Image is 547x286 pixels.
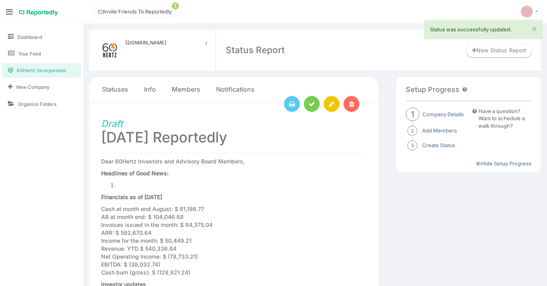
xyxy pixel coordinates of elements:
a: Reportedly [19,6,58,19]
p: Dear 60Hertz Investors and Advisory Board Members, [101,157,313,165]
a: × [532,24,537,33]
p: Cash at month end August: $ 61,198.77 AR at month end: $ 104,046.68 Invoices issued in the month:... [101,205,313,276]
span: ! [172,2,179,10]
span: 3 [407,140,417,150]
a: Dashboard [2,30,81,44]
a: 60Hertz Incorporated [2,63,81,78]
h1: [DATE] Reportedly [101,114,367,146]
strong: Headlines of Good News: [101,170,169,177]
a: Notifications [216,85,255,94]
span: 1 [406,107,419,121]
span: 2 [407,126,417,136]
a: Have a question?Want to schedule a walk through? [472,107,532,130]
span: New Company [16,84,50,90]
div: Have a question? Want to schedule a walk through? [478,107,532,130]
a: Create Status [422,142,455,149]
span: 60Hertz Incorporated [17,67,66,74]
a: Your Feed [2,46,81,61]
span: Your Feed [18,50,41,57]
a: New Company [2,80,81,94]
strong: Financials as of [DATE] [101,194,162,200]
a: New Status Report [467,44,532,57]
i: Draft [101,118,123,129]
a: [DOMAIN_NAME] [125,39,202,46]
a: Company Details [422,111,464,118]
a: Hide Setup Progress [476,160,532,167]
div: Status Report [226,44,285,56]
a: Add Members [422,127,457,134]
span: Dashboard [17,34,42,40]
span: Organize Folders [18,101,56,107]
img: svg+xml;base64,PD94bWwgdmVyc2lvbj0iMS4wIiBlbmNvZGluZz0iVVRGLTgiPz4KICAgICAg%0APHN2ZyB2ZXJzaW9uPSI... [521,6,533,17]
img: medium_STACKED_SMALL.png [99,39,121,61]
a: Info [144,85,156,94]
div: Status was successfully updated. [430,26,537,33]
a: Organize Folders [2,97,81,111]
a: Statuses [102,85,128,94]
h4: Setup Progress [406,86,459,94]
a: Members [172,85,200,94]
a: Invite Friends To Reportedly! [95,6,175,17]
